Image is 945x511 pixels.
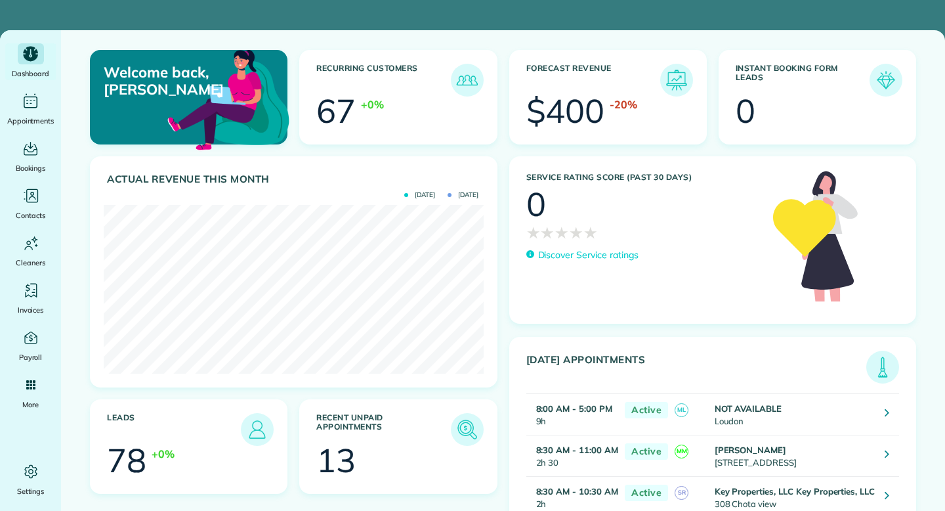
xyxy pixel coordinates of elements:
[526,248,639,262] a: Discover Service ratings
[316,95,356,127] div: 67
[583,221,598,244] span: ★
[715,403,782,414] strong: NOT AVAILABLE
[316,444,356,477] div: 13
[526,95,605,127] div: $400
[12,67,49,80] span: Dashboard
[663,67,690,93] img: icon_forecast_revenue-8c13a41c7ed35a8dcfafea3cbb826a0462acb37728057bba2d056411b612bbbe.png
[165,35,292,162] img: dashboard_welcome-42a62b7d889689a78055ac9021e634bf52bae3f8056760290aed330b23ab8690.png
[526,221,541,244] span: ★
[569,221,583,244] span: ★
[316,413,450,446] h3: Recent unpaid appointments
[5,461,56,498] a: Settings
[5,327,56,364] a: Payroll
[448,192,478,198] span: [DATE]
[711,435,875,476] td: [STREET_ADDRESS]
[107,444,146,477] div: 78
[361,97,384,112] div: +0%
[5,233,56,269] a: Cleaners
[536,486,618,497] strong: 8:30 AM - 10:30 AM
[536,403,612,414] strong: 8:00 AM - 5:00 PM
[7,114,54,127] span: Appointments
[22,398,39,411] span: More
[5,91,56,127] a: Appointments
[555,221,569,244] span: ★
[454,416,480,443] img: icon_unpaid_appointments-47b8ce3997adf2238b356f14209ab4cced10bd1f174958f3ca8f1d0dd7fffeee.png
[404,192,435,198] span: [DATE]
[538,248,639,262] p: Discover Service ratings
[5,138,56,175] a: Bookings
[536,445,618,455] strong: 8:30 AM - 11:00 AM
[316,64,450,97] h3: Recurring Customers
[526,354,867,384] h3: [DATE] Appointments
[540,221,555,244] span: ★
[16,256,45,269] span: Cleaners
[18,303,44,317] span: Invoices
[526,188,546,221] div: 0
[526,435,619,476] td: 2h 30
[715,445,787,455] strong: [PERSON_NAME]
[526,173,761,182] h3: Service Rating score (past 30 days)
[16,162,46,175] span: Bookings
[625,443,668,460] span: Active
[526,64,660,97] h3: Forecast Revenue
[107,413,241,446] h3: Leads
[17,485,45,498] span: Settings
[5,280,56,317] a: Invoices
[675,403,688,417] span: ML
[5,185,56,222] a: Contacts
[736,95,755,127] div: 0
[244,416,270,443] img: icon_leads-1bed01f49abd5b7fead27621c3d59655bb73ed531f8eeb49469d10e621d6b896.png
[454,67,480,93] img: icon_recurring_customers-cf858462ba22bcd05b5a5880d41d6543d210077de5bb9ebc9590e49fd87d84ed.png
[5,43,56,80] a: Dashboard
[675,486,688,500] span: SR
[19,351,43,364] span: Payroll
[16,209,45,222] span: Contacts
[870,354,896,380] img: icon_todays_appointments-901f7ab196bb0bea1936b74009e4eb5ffbc2d2711fa7634e0d609ed5ef32b18b.png
[675,445,688,458] span: MM
[610,97,637,112] div: -20%
[104,64,222,99] p: Welcome back, [PERSON_NAME]!
[736,64,870,97] h3: Instant Booking Form Leads
[107,173,484,185] h3: Actual Revenue this month
[152,446,175,462] div: +0%
[715,486,875,497] strong: Key Properties, LLC Key Properties, LLC
[625,485,668,501] span: Active
[625,402,668,418] span: Active
[873,67,899,93] img: icon_form_leads-04211a6a04a5b2264e4ee56bc0799ec3eb69b7e499cbb523a139df1d13a81ae0.png
[526,393,619,435] td: 9h
[711,393,875,435] td: Loudon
